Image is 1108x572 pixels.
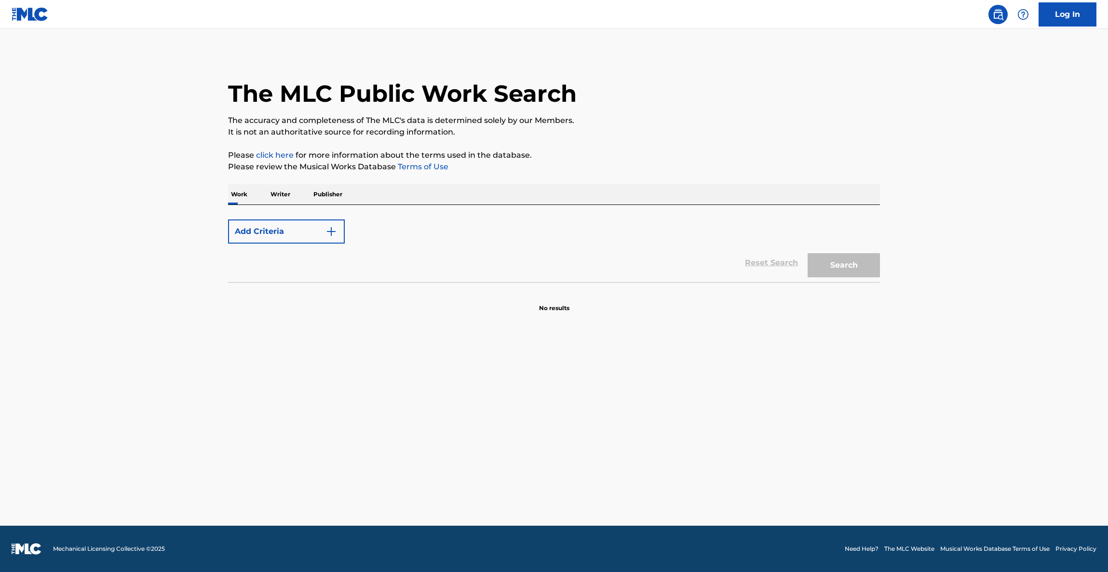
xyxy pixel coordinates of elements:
[228,219,345,244] button: Add Criteria
[12,7,49,21] img: MLC Logo
[228,115,880,126] p: The accuracy and completeness of The MLC's data is determined solely by our Members.
[228,150,880,161] p: Please for more information about the terms used in the database.
[1017,9,1029,20] img: help
[1055,545,1096,553] a: Privacy Policy
[228,79,577,108] h1: The MLC Public Work Search
[256,150,294,160] a: click here
[268,184,293,204] p: Writer
[845,545,878,553] a: Need Help?
[53,545,165,553] span: Mechanical Licensing Collective © 2025
[539,292,569,313] p: No results
[988,5,1008,24] a: Public Search
[12,543,41,555] img: logo
[1039,2,1096,27] a: Log In
[311,184,345,204] p: Publisher
[228,126,880,138] p: It is not an authoritative source for recording information.
[228,184,250,204] p: Work
[992,9,1004,20] img: search
[940,545,1050,553] a: Musical Works Database Terms of Use
[228,161,880,173] p: Please review the Musical Works Database
[884,545,934,553] a: The MLC Website
[325,226,337,237] img: 9d2ae6d4665cec9f34b9.svg
[1013,5,1033,24] div: Help
[396,162,448,171] a: Terms of Use
[228,215,880,282] form: Search Form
